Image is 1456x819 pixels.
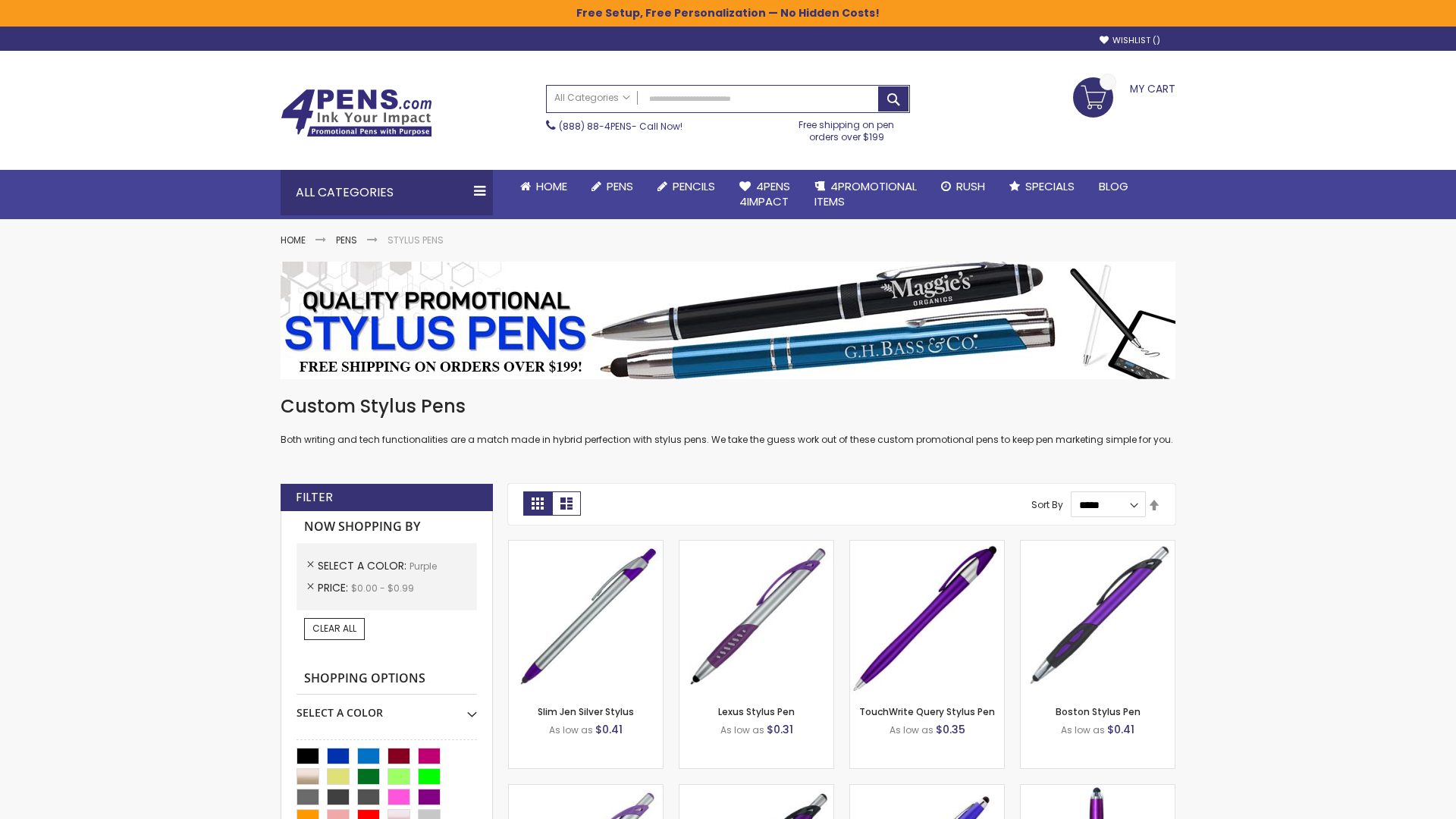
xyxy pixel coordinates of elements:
[523,491,552,516] strong: Grid
[1099,178,1128,194] span: Blog
[281,89,432,137] img: 4Pens Custom Pens and Promotional Products
[767,722,793,737] span: $0.31
[890,723,934,736] span: As low as
[509,541,663,695] img: Slim Jen Silver Stylus-Purple
[296,489,333,506] strong: Filter
[607,178,633,194] span: Pens
[956,178,985,194] span: Rush
[595,722,623,737] span: $0.41
[1021,784,1175,797] a: TouchWrite Command Stylus Pen-Purple
[281,170,493,215] div: All Categories
[739,178,790,209] span: 4Pens 4impact
[281,234,306,246] a: Home
[559,120,632,133] a: (888) 88-4PENS
[802,170,929,219] a: 4PROMOTIONALITEMS
[1056,705,1141,718] a: Boston Stylus Pen
[559,120,682,133] span: - Call Now!
[679,541,833,695] img: Lexus Stylus Pen-Purple
[297,695,477,720] div: Select A Color
[679,784,833,797] a: Lexus Metallic Stylus Pen-Purple
[1087,170,1141,203] a: Blog
[579,170,645,203] a: Pens
[997,170,1087,203] a: Specials
[509,540,663,553] a: Slim Jen Silver Stylus-Purple
[351,582,414,595] span: $0.00 - $0.99
[536,178,567,194] span: Home
[929,170,997,203] a: Rush
[409,560,437,573] span: Purple
[718,705,795,718] a: Lexus Stylus Pen
[336,234,357,246] a: Pens
[1107,722,1134,737] span: $0.41
[281,394,1175,419] h1: Custom Stylus Pens
[388,234,444,246] strong: Stylus Pens
[645,170,727,203] a: Pencils
[936,722,965,737] span: $0.35
[1025,178,1075,194] span: Specials
[318,558,409,573] span: Select A Color
[508,170,579,203] a: Home
[1031,498,1063,511] label: Sort By
[297,663,477,695] strong: Shopping Options
[1021,540,1175,553] a: Boston Stylus Pen-Purple
[547,86,638,111] a: All Categories
[783,113,911,143] div: Free shipping on pen orders over $199
[554,92,630,104] span: All Categories
[1021,541,1175,695] img: Boston Stylus Pen-Purple
[850,540,1004,553] a: TouchWrite Query Stylus Pen-Purple
[312,622,356,635] span: Clear All
[720,723,764,736] span: As low as
[538,705,634,718] a: Slim Jen Silver Stylus
[281,394,1175,447] div: Both writing and tech functionalities are a match made in hybrid perfection with stylus pens. We ...
[814,178,917,209] span: 4PROMOTIONAL ITEMS
[549,723,593,736] span: As low as
[679,540,833,553] a: Lexus Stylus Pen-Purple
[318,580,351,595] span: Price
[673,178,715,194] span: Pencils
[304,618,365,639] a: Clear All
[1100,35,1160,46] a: Wishlist
[850,541,1004,695] img: TouchWrite Query Stylus Pen-Purple
[850,784,1004,797] a: Sierra Stylus Twist Pen-Purple
[509,784,663,797] a: Boston Silver Stylus Pen-Purple
[1061,723,1105,736] span: As low as
[297,511,477,543] strong: Now Shopping by
[281,262,1175,379] img: Stylus Pens
[859,705,995,718] a: TouchWrite Query Stylus Pen
[727,170,802,219] a: 4Pens4impact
